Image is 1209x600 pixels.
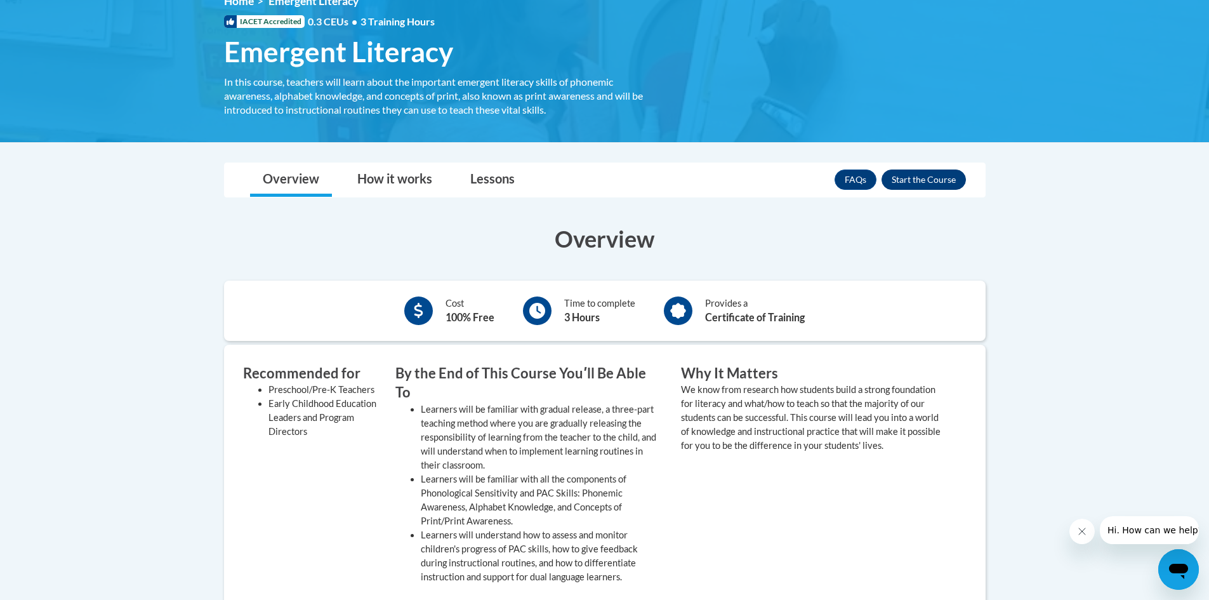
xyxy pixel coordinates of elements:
iframe: Button to launch messaging window [1158,549,1199,590]
h3: Recommended for [243,364,376,383]
span: Hi. How can we help? [8,9,103,19]
a: FAQs [835,170,876,190]
button: Enroll [882,170,966,190]
iframe: Message from company [1100,516,1199,544]
li: Early Childhood Education Leaders and Program Directors [268,397,376,439]
span: Emergent Literacy [224,35,453,69]
b: Certificate of Training [705,311,805,323]
div: In this course, teachers will learn about the important emergent literacy skills of phonemic awar... [224,75,662,117]
a: Lessons [458,163,527,197]
li: Learners will be familiar with all the components of Phonological Sensitivity and PAC Skills: Pho... [421,472,662,528]
span: • [352,15,357,27]
a: How it works [345,163,445,197]
b: 100% Free [446,311,494,323]
span: IACET Accredited [224,15,305,28]
li: Preschool/Pre-K Teachers [268,383,376,397]
span: 3 Training Hours [360,15,435,27]
value: We know from research how students build a strong foundation for literacy and what/how to teach s... [681,384,941,451]
li: Learners will be familiar with gradual release, a three-part teaching method where you are gradua... [421,403,662,472]
span: 0.3 CEUs [308,15,435,29]
div: Cost [446,297,494,325]
iframe: Close message [1069,519,1095,544]
h3: Why It Matters [681,364,948,383]
div: Time to complete [564,297,635,325]
h3: By the End of This Course Youʹll Be Able To [395,364,662,403]
li: Learners will understand how to assess and monitor children's progress of PAC skills, how to give... [421,528,662,584]
div: Provides a [705,297,805,325]
h3: Overview [224,223,986,255]
a: Overview [250,163,332,197]
b: 3 Hours [564,311,600,323]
